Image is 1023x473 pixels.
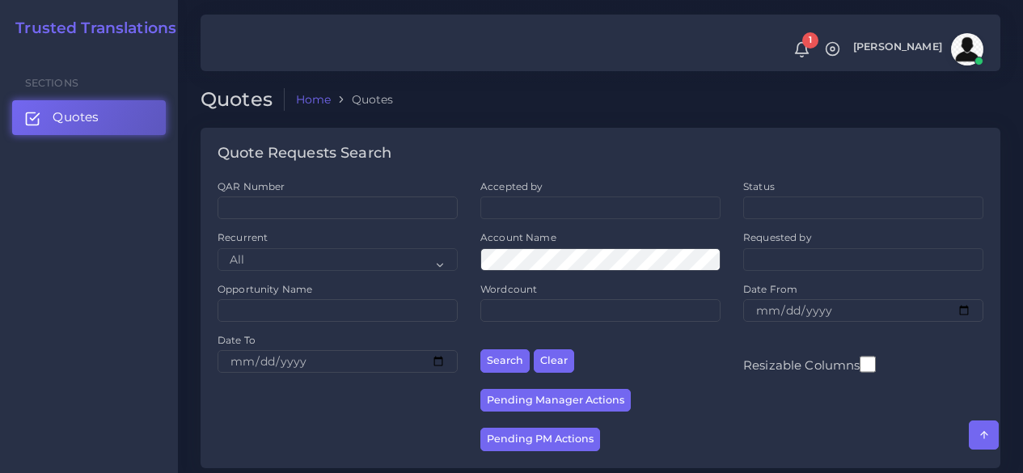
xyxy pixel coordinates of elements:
span: 1 [802,32,818,49]
a: Trusted Translations [4,19,176,38]
button: Pending PM Actions [480,428,600,451]
a: [PERSON_NAME]avatar [845,33,989,65]
h2: Quotes [201,88,285,112]
button: Pending Manager Actions [480,389,631,412]
span: Sections [25,77,78,89]
button: Search [480,349,530,373]
label: Wordcount [480,282,537,296]
label: Account Name [480,230,556,244]
span: Quotes [53,108,99,126]
a: Home [296,91,332,108]
span: [PERSON_NAME] [853,42,942,53]
li: Quotes [331,91,393,108]
h4: Quote Requests Search [218,145,391,163]
label: Accepted by [480,179,543,193]
label: Requested by [743,230,812,244]
a: 1 [788,41,816,58]
label: Date From [743,282,797,296]
label: Resizable Columns [743,354,876,374]
input: Resizable Columns [860,354,876,374]
button: Clear [534,349,574,373]
a: Quotes [12,100,166,134]
label: Recurrent [218,230,268,244]
label: Date To [218,333,256,347]
label: Opportunity Name [218,282,312,296]
label: Status [743,179,775,193]
label: QAR Number [218,179,285,193]
img: avatar [951,33,983,65]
